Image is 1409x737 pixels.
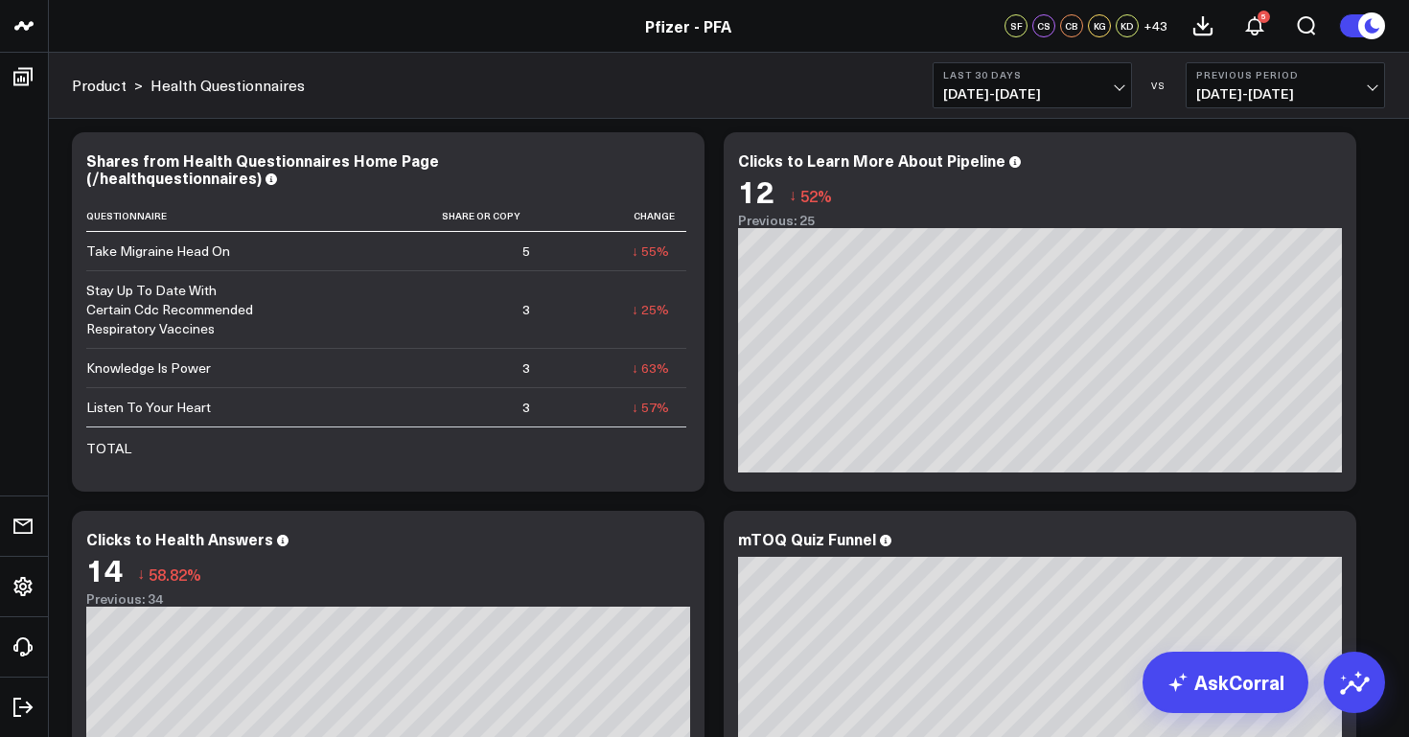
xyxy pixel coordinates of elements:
button: Previous Period[DATE]-[DATE] [1186,62,1385,108]
span: [DATE] - [DATE] [943,86,1121,102]
a: Pfizer - PFA [645,15,731,36]
span: 52% [800,185,832,206]
span: + 43 [1143,19,1167,33]
div: CS [1032,14,1055,37]
div: Knowledge Is Power [86,358,211,378]
button: Last 30 Days[DATE]-[DATE] [933,62,1132,108]
div: mTOQ Quiz Funnel [738,528,876,549]
div: ↓ 63% [632,358,669,378]
div: 5 [1258,11,1270,23]
span: [DATE] - [DATE] [1196,86,1374,102]
b: Previous Period [1196,69,1374,81]
th: Questionnaire [86,200,278,232]
div: Clicks to Health Answers [86,528,273,549]
div: > [72,75,143,96]
div: KG [1088,14,1111,37]
div: 3 [522,300,530,319]
span: 58.82% [149,564,201,585]
th: Change [547,200,686,232]
div: CB [1060,14,1083,37]
div: Previous: 25 [738,213,1342,228]
div: Clicks to Learn More About Pipeline [738,150,1005,171]
a: Log Out [6,690,42,725]
div: 12 [738,173,774,208]
div: Previous: 34 [86,591,690,607]
div: 14 [86,552,123,587]
div: Listen To Your Heart [86,398,211,417]
div: SF [1005,14,1028,37]
a: AskCorral [1143,652,1308,713]
div: VS [1142,80,1176,91]
th: Share Or Copy [278,200,547,232]
div: KD [1116,14,1139,37]
div: ↓ 25% [632,300,669,319]
button: +43 [1143,14,1167,37]
div: TOTAL [86,439,131,458]
div: 3 [522,358,530,378]
div: ↓ 57% [632,398,669,417]
span: ↓ [789,183,797,208]
div: Take Migraine Head On [86,242,230,261]
b: Last 30 Days [943,69,1121,81]
div: 3 [522,398,530,417]
div: Stay Up To Date With Certain Cdc Recommended Respiratory Vaccines [86,281,261,338]
a: Health Questionnaires [150,75,305,96]
div: ↓ 55% [632,242,669,261]
span: ↓ [137,562,145,587]
div: Shares from Health Questionnaires Home Page (/healthquestionnaires) [86,150,439,188]
a: Product [72,75,127,96]
div: 5 [522,242,530,261]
